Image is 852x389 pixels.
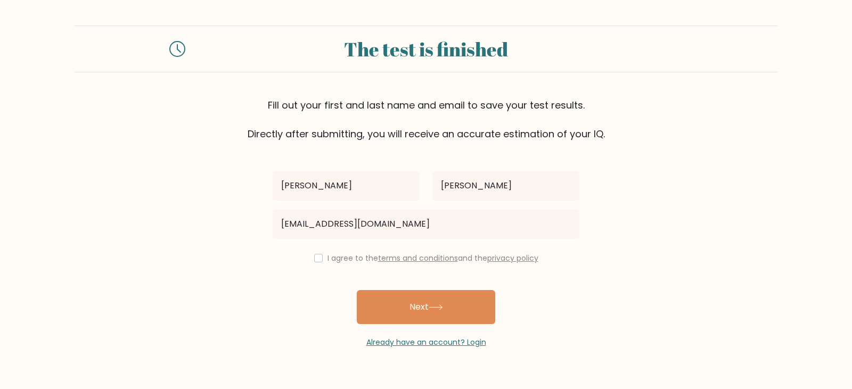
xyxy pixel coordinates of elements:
[487,253,538,263] a: privacy policy
[357,290,495,324] button: Next
[198,35,654,63] div: The test is finished
[366,337,486,347] a: Already have an account? Login
[273,209,579,239] input: Email
[378,253,458,263] a: terms and conditions
[327,253,538,263] label: I agree to the and the
[273,171,420,201] input: First name
[75,98,777,141] div: Fill out your first and last name and email to save your test results. Directly after submitting,...
[432,171,579,201] input: Last name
